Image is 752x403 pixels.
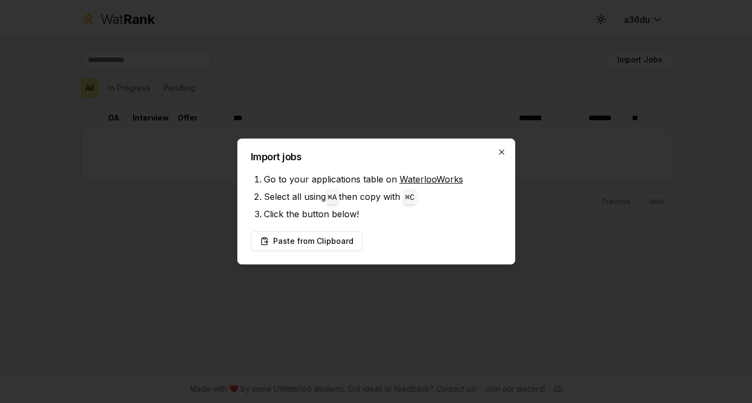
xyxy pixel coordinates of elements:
[405,193,414,202] code: ⌘ C
[264,188,502,205] li: Select all using then copy with
[328,193,337,202] code: ⌘ A
[264,171,502,188] li: Go to your applications table on
[264,205,502,223] li: Click the button below!
[251,231,363,251] button: Paste from Clipboard
[251,152,502,162] h2: Import jobs
[400,174,463,185] a: WaterlooWorks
